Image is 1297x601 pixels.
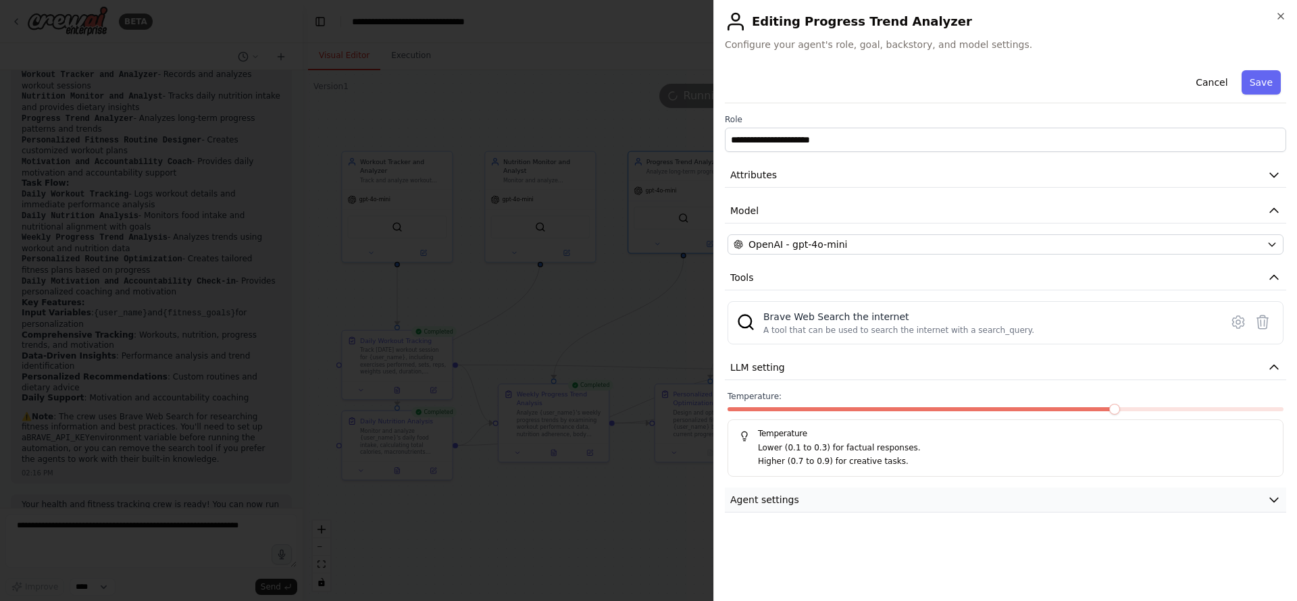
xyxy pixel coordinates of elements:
[758,442,1272,455] p: Lower (0.1 to 0.3) for factual responses.
[1250,310,1275,334] button: Delete tool
[725,355,1286,380] button: LLM setting
[730,271,754,284] span: Tools
[725,199,1286,224] button: Model
[730,493,799,506] span: Agent settings
[728,234,1283,255] button: OpenAI - gpt-4o-mini
[1226,310,1250,334] button: Configure tool
[763,325,1034,336] div: A tool that can be used to search the internet with a search_query.
[725,38,1286,51] span: Configure your agent's role, goal, backstory, and model settings.
[730,361,785,374] span: LLM setting
[725,11,1286,32] h2: Editing Progress Trend Analyzer
[1188,70,1236,95] button: Cancel
[748,238,847,251] span: OpenAI - gpt-4o-mini
[1242,70,1281,95] button: Save
[728,391,782,402] span: Temperature:
[736,313,755,332] img: BraveSearchTool
[758,455,1272,469] p: Higher (0.7 to 0.9) for creative tasks.
[725,488,1286,513] button: Agent settings
[725,163,1286,188] button: Attributes
[730,168,777,182] span: Attributes
[739,428,1272,439] h5: Temperature
[763,310,1034,323] div: Brave Web Search the internet
[725,265,1286,290] button: Tools
[730,204,759,217] span: Model
[725,114,1286,125] label: Role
